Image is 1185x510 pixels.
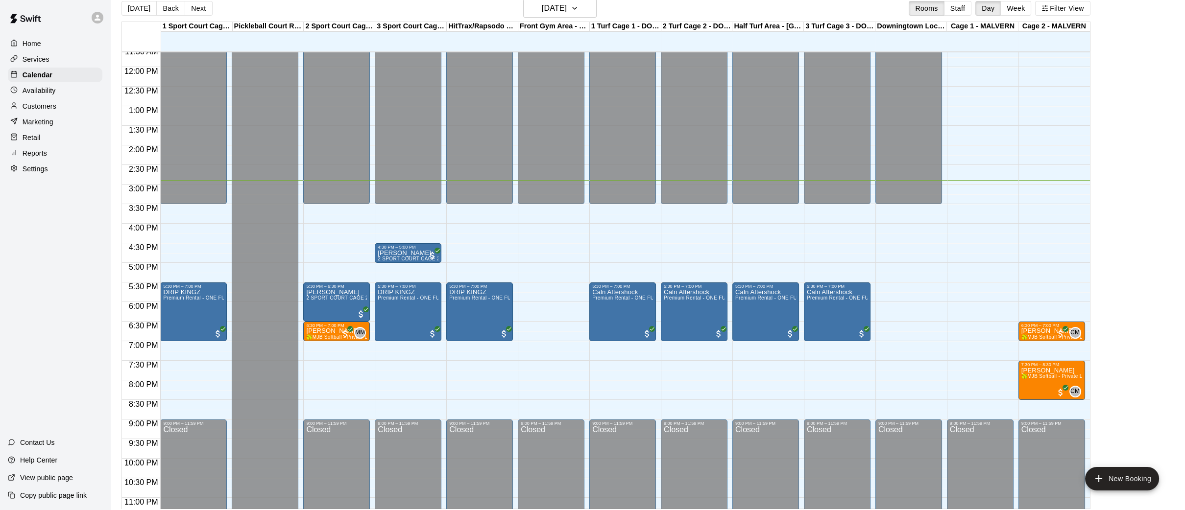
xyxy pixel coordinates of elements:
[122,478,160,487] span: 10:30 PM
[20,455,57,465] p: Help Center
[378,256,624,261] span: 2 SPORT COURT CAGE 2 - 70' Cage - Pitching Machines - SPORT COURT SIDE-[GEOGRAPHIC_DATA]
[1073,386,1081,397] span: Christen Martin
[1035,1,1090,16] button: Filter View
[8,130,102,145] a: Retail
[126,243,161,252] span: 4:30 PM
[909,1,944,16] button: Rooms
[1018,361,1085,400] div: 7:30 PM – 8:30 PM: Kathryn McKerns
[8,162,102,176] a: Settings
[642,329,652,339] span: All customers have paid
[303,282,370,322] div: 5:30 PM – 6:30 PM: Ryan Keen
[807,421,868,426] div: 9:00 PM – 11:59 PM
[375,22,447,31] div: 3 Sport Court Cage 3 - DOWNINGTOWN
[160,282,227,341] div: 5:30 PM – 7:00 PM: DRIP KINGZ
[857,329,867,339] span: All customers have paid
[126,145,161,154] span: 2:00 PM
[378,295,599,301] span: Premium Rental - ONE FULL SIDE OF MJB - 40'x90' Sport Court and Three Retractable Cages
[20,438,55,447] p: Contact Us
[375,282,441,341] div: 5:30 PM – 7:00 PM: DRIP KINGZ
[126,380,161,389] span: 8:00 PM
[8,83,102,98] div: Availability
[378,421,438,426] div: 9:00 PM – 11:59 PM
[661,282,727,341] div: 5:30 PM – 7:00 PM: Caln Aftershock
[661,22,733,31] div: 2 Turf Cage 2 - DOWNINGTOWN
[233,22,304,31] div: Pickleball Court Rental
[8,99,102,114] a: Customers
[306,284,367,289] div: 5:30 PM – 6:30 PM
[1070,328,1080,338] span: CM
[126,361,161,369] span: 7:30 PM
[8,146,102,161] a: Reports
[163,421,224,426] div: 9:00 PM – 11:59 PM
[163,295,384,301] span: Premium Rental - ONE FULL SIDE OF MJB - 40'x90' Sport Court and Three Retractable Cages
[592,284,653,289] div: 5:30 PM – 7:00 PM
[592,295,807,301] span: Premium Rental - ONE FULL SIDE OF MJB - 60'x100' Turf and Three 55' Retractable Cages
[1070,387,1080,396] span: CM
[126,165,161,173] span: 2:30 PM
[735,284,796,289] div: 5:30 PM – 7:00 PM
[428,329,437,339] span: All customers have paid
[950,421,1011,426] div: 9:00 PM – 11:59 PM
[785,329,795,339] span: All customers have paid
[156,1,185,16] button: Back
[8,68,102,82] a: Calendar
[375,243,441,263] div: 4:30 PM – 5:00 PM: Taaksh Shah
[735,295,950,301] span: Premium Rental - ONE FULL SIDE OF MJB - 60'x100' Turf and Three 55' Retractable Cages
[306,334,501,340] span: 🥎MJB Softball - Private Lesson - 30 Minute - [GEOGRAPHIC_DATA] LOCATION🥎
[23,101,56,111] p: Customers
[8,52,102,67] a: Services
[542,1,567,15] h6: [DATE]
[23,133,41,142] p: Retail
[23,148,47,158] p: Reports
[1085,467,1159,490] button: add
[8,36,102,51] a: Home
[126,400,161,408] span: 8:30 PM
[126,439,161,447] span: 9:30 PM
[1018,22,1090,31] div: Cage 2 - MALVERN
[185,1,212,16] button: Next
[8,115,102,129] a: Marketing
[355,328,365,338] span: MM
[122,87,160,95] span: 12:30 PM
[23,86,56,95] p: Availability
[126,263,161,271] span: 5:00 PM
[592,421,653,426] div: 9:00 PM – 11:59 PM
[163,284,224,289] div: 5:30 PM – 7:00 PM
[303,322,370,341] div: 6:30 PM – 7:00 PM: Sarah Clark
[735,421,796,426] div: 9:00 PM – 11:59 PM
[126,106,161,115] span: 1:00 PM
[23,117,53,127] p: Marketing
[732,22,804,31] div: Half Turf Area - [GEOGRAPHIC_DATA]
[878,421,939,426] div: 9:00 PM – 11:59 PM
[126,126,161,134] span: 1:30 PM
[664,284,725,289] div: 5:30 PM – 7:00 PM
[428,251,437,260] span: All customers have paid
[122,459,160,467] span: 10:00 PM
[20,490,87,500] p: Copy public page link
[126,419,161,428] span: 9:00 PM
[449,284,510,289] div: 5:30 PM – 7:00 PM
[446,282,513,341] div: 5:30 PM – 7:00 PM: DRIP KINGZ
[1056,329,1065,339] span: All customers have paid
[1021,362,1082,367] div: 7:30 PM – 8:30 PM
[121,1,157,16] button: [DATE]
[126,282,161,291] span: 5:30 PM
[947,22,1018,31] div: Cage 1 - MALVERN
[358,327,366,339] span: Morgan Maziarz
[122,498,160,506] span: 11:00 PM
[306,421,367,426] div: 9:00 PM – 11:59 PM
[732,282,799,341] div: 5:30 PM – 7:00 PM: Caln Aftershock
[714,329,724,339] span: All customers have paid
[499,329,509,339] span: All customers have paid
[1021,421,1082,426] div: 9:00 PM – 11:59 PM
[1056,388,1065,397] span: All customers have paid
[1021,323,1082,328] div: 6:30 PM – 7:00 PM
[1018,322,1085,341] div: 6:30 PM – 7:00 PM: Gabby Gracia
